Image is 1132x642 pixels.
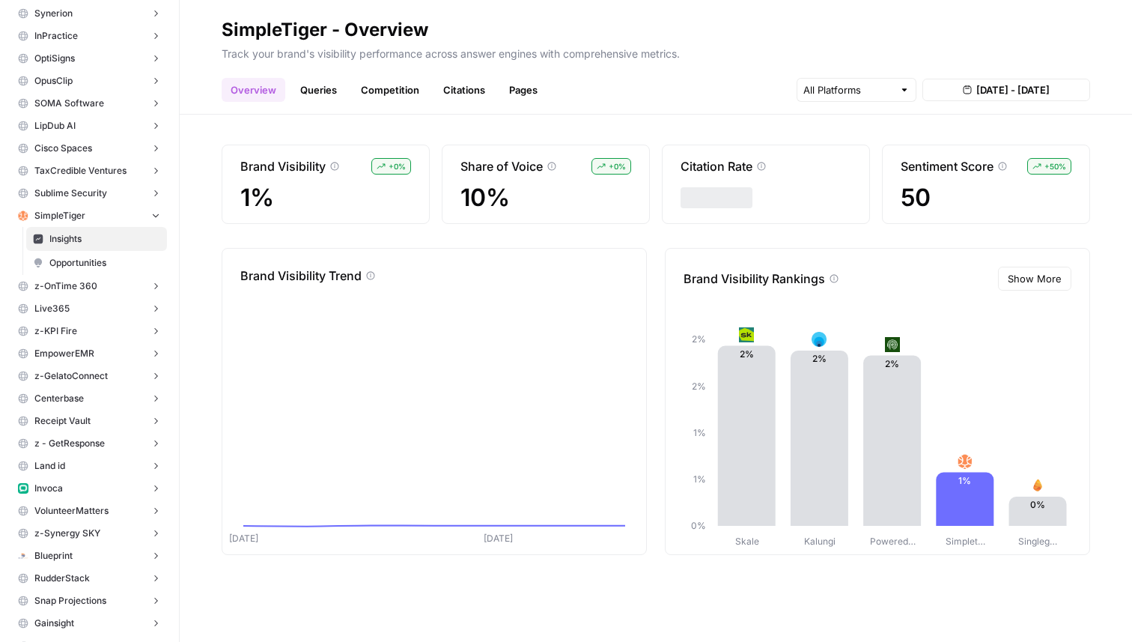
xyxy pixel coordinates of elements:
img: hlg0wqi1id4i6sbxkcpd2tyblcaw [18,211,28,221]
button: Snap Projections [12,590,167,612]
tspan: 1% [693,427,706,438]
text: 2% [812,353,827,364]
img: ulwqbhb9gl22cqdrqjnmuwiy8mzt [885,337,900,352]
text: 1% [958,475,971,486]
img: 4f070oncaj4v3myat805ai484m58 [1030,478,1045,493]
span: + 50 % [1044,160,1066,172]
a: Insights [26,227,167,251]
tspan: 2% [692,333,706,345]
span: z-GelatoConnect [34,369,108,383]
span: [DATE] - [DATE] [976,82,1050,97]
span: 10% [460,184,631,211]
button: LipDub AI [12,115,167,137]
span: Invoca [34,482,63,495]
span: z - GetResponse [34,437,105,450]
input: All Platforms [803,82,893,97]
button: [DATE] - [DATE] [922,79,1090,101]
button: Cisco Spaces [12,137,167,160]
span: Opportunities [49,256,160,270]
tspan: Simplet… [946,536,985,547]
a: Pages [500,78,547,102]
span: EmpowerEMR [34,347,94,360]
span: TaxCredible Ventures [34,164,127,178]
tspan: [DATE] [484,533,513,544]
button: Gainsight [12,612,167,635]
span: Receipt Vault [34,414,91,428]
text: 0% [1030,499,1045,510]
span: InPractice [34,29,78,43]
text: 2% [885,358,899,369]
img: hlg0wqi1id4i6sbxkcpd2tyblcaw [958,454,973,469]
span: SimpleTiger [34,209,85,222]
button: EmpowerEMR [12,342,167,365]
button: Land id [12,455,167,477]
p: Track your brand's visibility performance across answer engines with comprehensive metrics. [222,42,1090,61]
span: Gainsight [34,617,74,630]
span: Synerion [34,7,73,20]
button: z-Synergy SKY [12,522,167,545]
span: 50 [901,184,1071,211]
button: Show More [998,267,1071,291]
button: InPractice [12,25,167,47]
tspan: Singleg… [1018,536,1057,547]
button: Blueprint [12,545,167,567]
tspan: Powered… [870,536,916,547]
tspan: 1% [693,473,706,485]
p: Sentiment Score [901,157,993,175]
button: z - GetResponse [12,432,167,455]
a: Citations [434,78,494,102]
button: OpusClip [12,70,167,92]
span: VolunteerMatters [34,504,109,518]
button: TaxCredible Ventures [12,160,167,182]
tspan: 0% [691,520,706,531]
a: Queries [291,78,346,102]
span: Live365 [34,302,70,315]
span: Show More [1008,271,1062,286]
a: Opportunities [26,251,167,275]
button: Synerion [12,2,167,25]
p: Brand Visibility Trend [240,267,362,285]
span: 1% [240,184,411,211]
button: z-OnTime 360 [12,275,167,297]
img: l4fhhv1wydngfjbdt7cv1fhbfkxb [18,551,28,561]
span: + 0 % [609,160,626,172]
span: Sublime Security [34,187,107,200]
tspan: Kalungi [804,536,836,547]
button: SOMA Software [12,92,167,115]
span: Snap Projections [34,594,106,608]
button: OptiSigns [12,47,167,70]
tspan: [DATE] [229,533,258,544]
p: Citation Rate [681,157,752,175]
span: z-Synergy SKY [34,527,100,540]
img: b884ht1rozmn5fl3ph88erg599cl [739,327,754,342]
button: Invoca [12,477,167,500]
button: Sublime Security [12,182,167,205]
span: z-KPI Fire [34,324,77,338]
p: Brand Visibility Rankings [684,270,825,288]
tspan: 2% [692,381,706,392]
button: Centerbase [12,387,167,410]
button: RudderStack [12,567,167,590]
img: rbr70otjcgykcqc2znvelr9qifmx [812,332,827,347]
span: SOMA Software [34,97,104,110]
button: z-KPI Fire [12,320,167,342]
button: SimpleTiger [12,205,167,227]
span: Cisco Spaces [34,142,92,155]
span: RudderStack [34,572,90,585]
button: z-GelatoConnect [12,365,167,387]
div: SimpleTiger - Overview [222,18,428,42]
span: z-OnTime 360 [34,279,97,293]
p: Share of Voice [460,157,543,175]
span: LipDub AI [34,119,76,133]
span: Centerbase [34,392,84,405]
span: OptiSigns [34,52,75,65]
span: OpusClip [34,74,73,88]
span: Land id [34,459,65,473]
p: Brand Visibility [240,157,326,175]
img: lw7c1zkxykwl1f536rfloyrjtby8 [18,483,28,494]
button: VolunteerMatters [12,500,167,522]
button: Receipt Vault [12,410,167,432]
text: 2% [740,348,754,360]
span: Blueprint [34,549,73,563]
a: Overview [222,78,285,102]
